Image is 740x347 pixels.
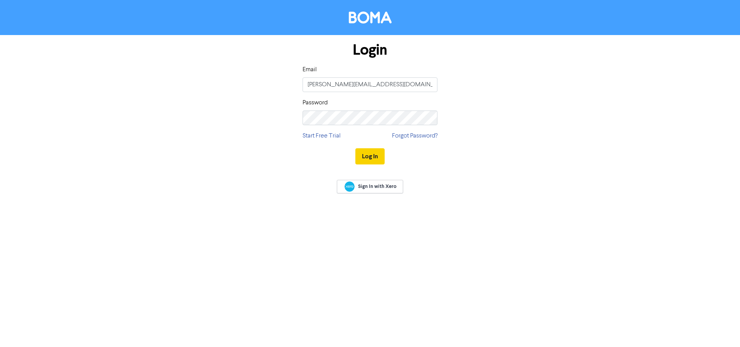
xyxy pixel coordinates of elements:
[349,12,392,23] img: BOMA Logo
[392,131,437,141] a: Forgot Password?
[358,183,397,190] span: Sign In with Xero
[303,65,317,74] label: Email
[355,148,385,164] button: Log In
[337,180,403,193] a: Sign In with Xero
[303,98,328,107] label: Password
[303,41,437,59] h1: Login
[303,131,341,141] a: Start Free Trial
[345,181,355,192] img: Xero logo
